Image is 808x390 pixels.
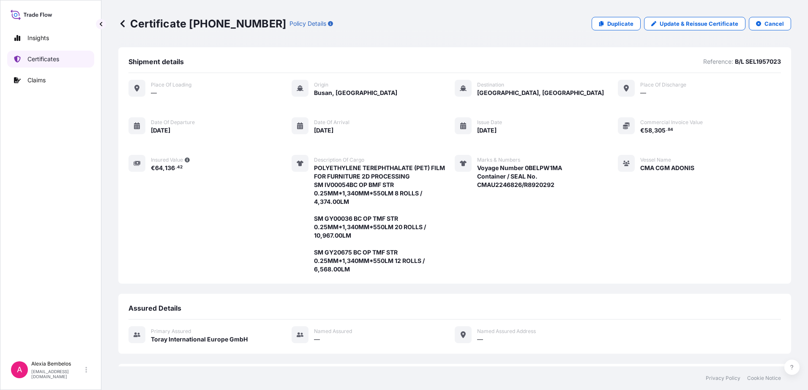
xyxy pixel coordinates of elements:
[706,375,740,382] a: Privacy Policy
[151,165,155,171] span: €
[660,19,738,28] p: Update & Reissue Certificate
[666,128,667,131] span: .
[314,81,328,88] span: Origin
[607,19,633,28] p: Duplicate
[477,164,562,189] span: Voyage Number 0BELPW1MA Container / SEAL No. CMAU2246826/R8920292
[477,119,502,126] span: Issue Date
[703,57,733,66] p: Reference:
[17,366,22,374] span: A
[314,157,364,163] span: Description of cargo
[640,157,671,163] span: Vessel Name
[31,369,84,379] p: [EMAIL_ADDRESS][DOMAIN_NAME]
[654,127,666,133] span: 305
[314,164,455,274] span: POLYETHYLENE TEREPHTHALATE (PET) FILM FOR FURNITURE 2D PROCESSING SM IV00054BC OP BMF STR 0.25MM*...
[289,19,326,28] p: Policy Details
[592,17,641,30] a: Duplicate
[151,119,195,126] span: Date of departure
[477,157,520,163] span: Marks & Numbers
[151,335,248,344] span: Toray International Europe GmbH
[151,328,191,335] span: Primary assured
[155,165,163,171] span: 64
[175,166,177,169] span: .
[7,51,94,68] a: Certificates
[735,57,781,66] p: B/L SEL1957023
[477,328,536,335] span: Named Assured Address
[640,89,646,97] span: —
[7,72,94,89] a: Claims
[31,360,84,367] p: Alexia Bembelos
[764,19,784,28] p: Cancel
[118,17,286,30] p: Certificate [PHONE_NUMBER]
[314,126,333,135] span: [DATE]
[668,128,673,131] span: 84
[314,119,349,126] span: Date of arrival
[477,81,504,88] span: Destination
[652,127,654,133] span: ,
[644,17,745,30] a: Update & Reissue Certificate
[640,127,644,133] span: €
[477,126,497,135] span: [DATE]
[747,375,781,382] a: Cookie Notice
[644,127,652,133] span: 58
[128,57,184,66] span: Shipment details
[640,164,694,172] span: CMA CGM ADONIS
[477,89,604,97] span: [GEOGRAPHIC_DATA], [GEOGRAPHIC_DATA]
[151,157,183,163] span: Insured Value
[151,81,191,88] span: Place of Loading
[27,76,46,84] p: Claims
[477,335,483,344] span: —
[314,328,352,335] span: Named Assured
[165,165,175,171] span: 136
[151,126,170,135] span: [DATE]
[749,17,791,30] button: Cancel
[314,89,397,97] span: Busan, [GEOGRAPHIC_DATA]
[314,335,320,344] span: —
[640,119,703,126] span: Commercial Invoice Value
[7,30,94,46] a: Insights
[640,81,686,88] span: Place of discharge
[163,165,165,171] span: ,
[27,55,59,63] p: Certificates
[177,166,183,169] span: 42
[128,304,181,312] span: Assured Details
[27,34,49,42] p: Insights
[151,89,157,97] span: —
